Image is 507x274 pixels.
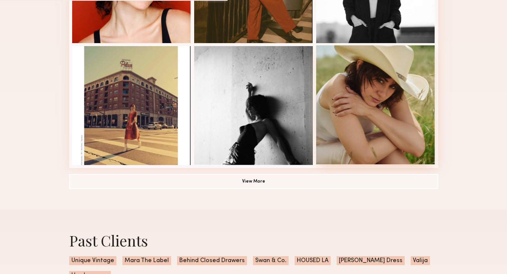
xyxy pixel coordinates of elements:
[69,174,438,189] button: View More
[295,256,331,265] span: HOUSED LA
[177,256,247,265] span: Behind Closed Drawers
[253,256,289,265] span: Swan & Co.
[337,256,405,265] span: [PERSON_NAME] Dress
[69,256,116,265] span: Unique Vintage
[122,256,171,265] span: Mara The Label
[411,256,430,265] span: Valija
[69,231,438,250] div: Past Clients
